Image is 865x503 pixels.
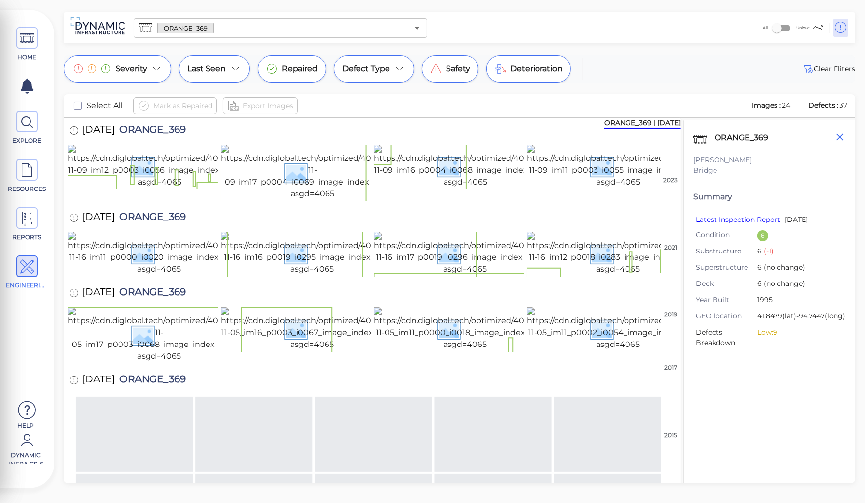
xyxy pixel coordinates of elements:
[6,185,48,193] span: RESOURCES
[661,243,681,252] div: 2021
[696,311,757,321] span: GEO location
[527,307,710,350] img: https://cdn.diglobal.tech/optimized/4065/2019-11-05_im11_p0002_i0054_image_index_1.png?asgd=4065
[5,255,49,290] a: ENGINEERING
[693,191,845,203] div: Summary
[604,118,681,129] div: ORANGE_369 | [DATE]
[757,230,768,241] div: 6
[762,247,774,255] span: (-1)
[661,310,681,319] div: 2019
[187,63,226,75] span: Last Seen
[243,100,293,112] span: Export Images
[782,101,790,110] span: 24
[757,327,838,338] li: Low: 9
[661,176,681,185] div: 2023
[374,307,557,350] img: https://cdn.diglobal.tech/optimized/4065/2019-11-05_im11_p0000_i0018_image_index_1.png?asgd=4065
[5,207,49,242] a: REPORTS
[116,63,147,75] span: Severity
[5,451,47,464] span: Dynamic Infra CS-6
[223,97,298,114] button: Export Images
[6,136,48,145] span: EXPLORE
[839,101,847,110] span: 37
[762,279,805,288] span: (no change)
[712,129,781,150] div: ORANGE_369
[282,63,318,75] span: Repaired
[158,24,213,33] span: ORANGE_369
[221,307,404,350] img: https://cdn.diglobal.tech/optimized/4065/2019-11-05_im16_p0003_i0067_image_index_1.png?asgd=4065
[68,307,251,362] img: https://cdn.diglobal.tech/optimized/4065/2019-11-05_im17_p0003_i0068_image_index_2.png?asgd=4065
[5,27,49,62] a: HOME
[757,262,838,274] span: 6
[762,263,805,272] span: (no change)
[153,100,212,112] span: Mark as Repaired
[696,327,757,348] span: Defects Breakdown
[115,374,186,387] span: ORANGE_369
[696,215,780,224] a: Latest Inspection Report
[82,212,115,225] span: [DATE]
[68,232,250,275] img: https://cdn.diglobal.tech/optimized/4065/2021-11-16_im11_p0000_i0020_image_index_1.png?asgd=4065
[221,145,405,200] img: https://cdn.diglobal.tech/optimized/4065/2023-11-09_im17_p0004_i0069_image_index_2.png?asgd=4065
[696,230,757,240] span: Condition
[68,145,252,188] img: https://cdn.diglobal.tech/optimized/4065/2023-11-09_im12_p0003_i0056_image_index_2.png?asgd=4065
[5,159,49,193] a: RESOURCES
[115,125,186,138] span: ORANGE_369
[527,232,709,275] img: https://cdn.diglobal.tech/optimized/4065/2021-11-16_im12_p0018_i0283_image_index_2.png?asgd=4065
[757,279,838,290] span: 6
[6,281,48,290] span: ENGINEERING
[6,233,48,242] span: REPORTS
[763,18,810,37] div: All Unique
[133,97,217,114] button: Mark as Repaired
[807,101,839,110] span: Defects :
[696,295,757,305] span: Year Built
[374,232,556,275] img: https://cdn.diglobal.tech/optimized/4065/2021-11-16_im17_p0019_i0296_image_index_2.png?asgd=4065
[221,232,403,275] img: https://cdn.diglobal.tech/optimized/4065/2021-11-16_im16_p0019_i0295_image_index_1.png?asgd=4065
[82,374,115,387] span: [DATE]
[751,101,782,110] span: Images :
[374,145,558,188] img: https://cdn.diglobal.tech/optimized/4065/2023-11-09_im16_p0004_i0068_image_index_1.png?asgd=4065
[82,287,115,300] span: [DATE]
[696,215,808,224] span: - [DATE]
[342,63,390,75] span: Defect Type
[696,262,757,273] span: Superstructure
[757,246,838,257] span: 6
[5,111,49,145] a: EXPLORE
[757,295,838,306] span: 1995
[446,63,470,75] span: Safety
[693,155,845,165] div: [PERSON_NAME]
[6,53,48,62] span: HOME
[410,21,424,35] button: Open
[87,100,122,112] span: Select All
[823,459,858,496] iframe: Chat
[82,125,115,138] span: [DATE]
[696,279,757,289] span: Deck
[5,421,47,429] span: Help
[696,246,757,256] span: Substructure
[115,287,186,300] span: ORANGE_369
[115,212,186,225] span: ORANGE_369
[661,431,681,440] div: 2015
[527,145,711,188] img: https://cdn.diglobal.tech/optimized/4065/2023-11-09_im11_p0003_i0055_image_index_1.png?asgd=4065
[693,165,845,176] div: Bridge
[802,63,855,75] button: Clear Fliters
[510,63,563,75] span: Deterioration
[757,311,845,322] span: 41.8479 (lat) -94.7447 (long)
[661,363,681,372] div: 2017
